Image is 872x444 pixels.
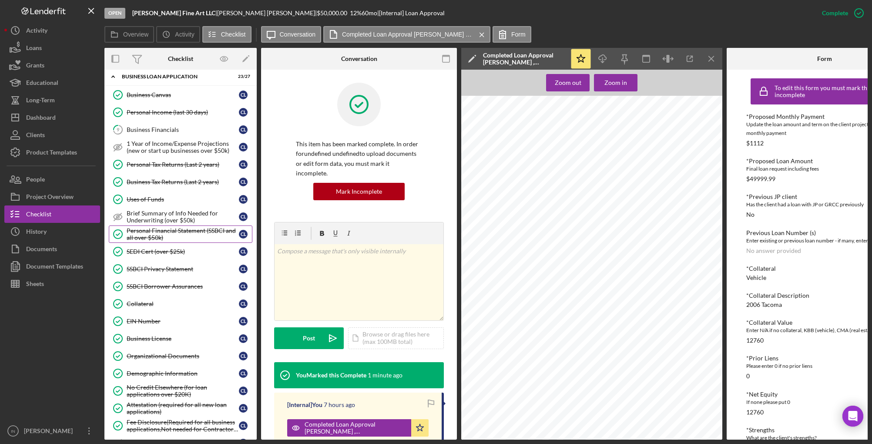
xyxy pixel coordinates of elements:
[287,419,429,437] button: Completed Loan Approval [PERSON_NAME] , [PERSON_NAME].pdf
[26,57,44,76] div: Grants
[127,109,239,116] div: Personal Income (last 30 days)
[485,142,512,147] span: Loan Officer
[317,10,350,17] div: $50,000.00
[746,175,775,182] div: $49999.99
[109,104,252,121] a: Personal Income (last 30 days)CL
[239,352,248,360] div: C L
[109,347,252,365] a: Organizational DocumentsCL
[485,368,493,373] span: Yes
[127,161,239,168] div: Personal Tax Returns (Last 2 years)
[239,299,248,308] div: C L
[168,55,193,62] div: Checklist
[109,417,252,434] a: Fee Disclosure(Required for all business applications,Not needed for Contractor loans)CL
[485,363,553,367] span: Collateral Exception Requested
[594,74,637,91] button: Zoom in
[235,74,250,79] div: 23 / 27
[4,39,100,57] button: Loans
[26,171,45,190] div: People
[342,31,473,38] label: Completed Loan Approval [PERSON_NAME] , [PERSON_NAME].pdf
[746,409,764,416] div: 12760
[274,327,344,349] button: Post
[4,422,100,440] button: IN[PERSON_NAME]
[217,10,317,17] div: [PERSON_NAME] [PERSON_NAME] |
[109,313,252,330] a: EIN NumberCL
[109,173,252,191] a: Business Tax Returns (Last 2 years)CL
[26,126,45,146] div: Clients
[594,258,600,262] span: No
[485,148,522,152] span: [PERSON_NAME]
[485,195,522,199] span: [PERSON_NAME]
[127,318,239,325] div: EIN Number
[109,138,252,156] a: 1 Year of Income/Expense Projections (new or start up businesses over $50k)CL
[239,91,248,99] div: C L
[4,57,100,74] a: Grants
[485,221,548,226] span: Consumer/Business/Housing
[511,31,526,38] label: Form
[239,421,248,430] div: C L
[132,9,215,17] b: [PERSON_NAME] Fine Art LLC
[4,223,100,240] button: History
[485,305,587,309] span: Client Retains a Revenue Stream or W2 Income
[127,91,239,98] div: Business Canvas
[261,26,322,43] button: Conversation
[109,225,252,243] a: Personal Financial Statement (SSBCI and all over $50k)CL
[127,248,239,255] div: SEDI Cert (over $25k)
[746,140,764,147] div: $1112
[296,139,422,178] p: This item has been marked complete. In order for undefined undefined to upload documents or edit ...
[127,196,239,203] div: Uses of Funds
[127,401,239,415] div: Attestation (required for all new loan applications)
[4,74,100,91] button: Educational
[594,284,691,289] span: Client is prepared to have payment taken out
[4,22,100,39] button: Activity
[109,382,252,400] a: No Credit Elsewhere (for loan applications over $20K)CL
[4,205,100,223] button: Checklist
[26,144,77,163] div: Product Templates
[4,126,100,144] button: Clients
[26,205,51,225] div: Checklist
[4,109,100,126] button: Dashboard
[296,372,366,379] div: You Marked this Complete
[239,212,248,221] div: C L
[26,91,55,111] div: Long-Term
[746,247,801,254] div: No answer provided
[4,240,100,258] button: Documents
[4,91,100,109] a: Long-Term
[202,26,252,43] button: Checklist
[377,10,445,17] div: | [Internal] Loan Approval
[127,353,239,360] div: Organizational Documents
[26,240,57,260] div: Documents
[239,334,248,343] div: C L
[26,39,42,59] div: Loans
[109,400,252,417] a: Attestation (required for all new loan applications)CL
[26,188,74,208] div: Project Overview
[239,265,248,273] div: C L
[485,252,527,257] span: Take the Right Turn
[127,300,239,307] div: Collateral
[280,31,316,38] label: Conversation
[485,258,490,262] span: No
[127,266,239,272] div: SSBCI Privacy Statement
[22,422,78,442] div: [PERSON_NAME]
[104,26,154,43] button: Overview
[127,283,239,290] div: SSBCI Borrower Assurances
[485,226,503,231] span: Business
[109,295,252,313] a: CollateralCL
[4,171,100,188] button: People
[156,26,200,43] button: Activity
[109,278,252,295] a: SSBCI Borrower AssurancesCL
[485,242,490,247] span: No
[546,74,590,91] button: Zoom out
[485,321,581,326] span: Budget shows income available for payment
[239,108,248,117] div: C L
[746,211,755,218] div: No
[4,144,100,161] button: Product Templates
[175,31,194,38] label: Activity
[493,26,531,43] button: Form
[26,109,56,128] div: Dashboard
[239,369,248,378] div: C L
